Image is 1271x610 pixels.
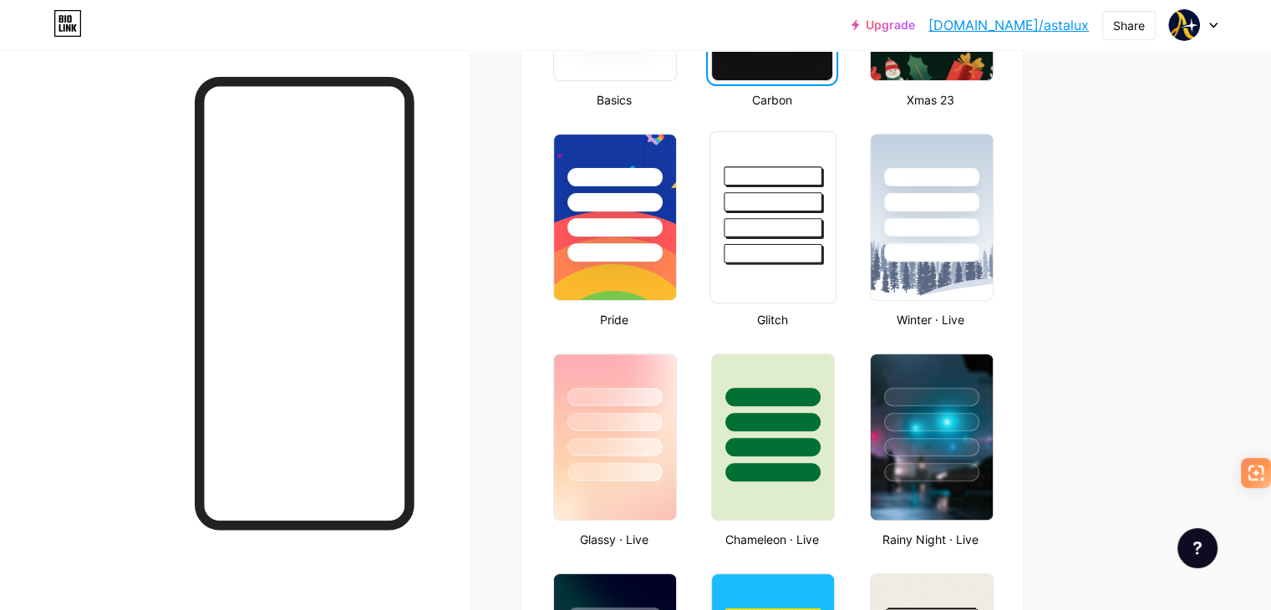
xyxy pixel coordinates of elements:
div: Chameleon · Live [706,531,837,548]
div: Xmas 23 [865,91,996,109]
div: Rainy Night · Live [865,531,996,548]
div: Glassy · Live [548,531,679,548]
div: Carbon [706,91,837,109]
div: Pride [548,311,679,328]
img: astalux [1168,9,1200,41]
div: Basics [548,91,679,109]
div: Winter · Live [865,311,996,328]
a: [DOMAIN_NAME]/astalux [928,15,1089,35]
div: Share [1113,17,1145,34]
div: Glitch [706,311,837,328]
a: Upgrade [852,18,915,32]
